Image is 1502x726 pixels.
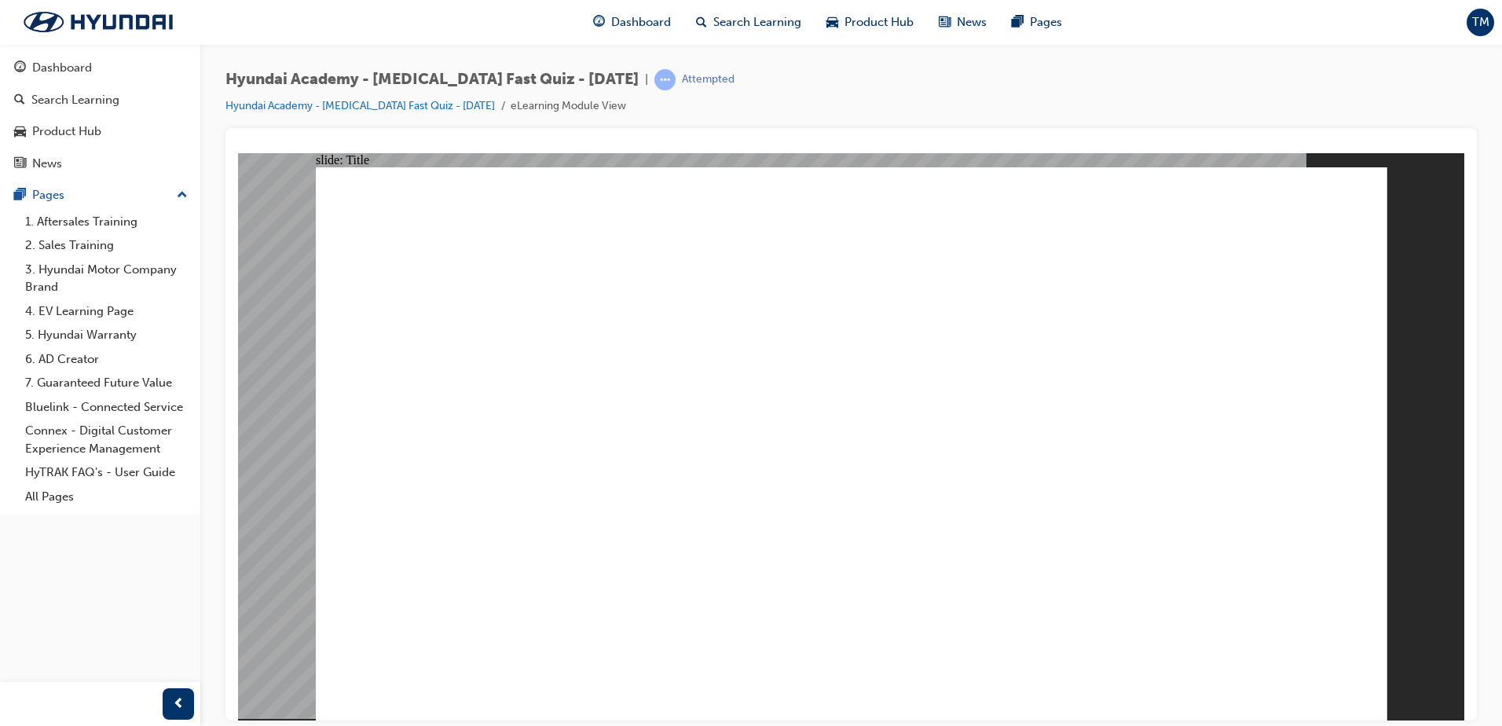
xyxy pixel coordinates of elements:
[682,72,735,87] div: Attempted
[6,181,194,210] button: Pages
[6,149,194,178] a: News
[1467,9,1494,36] button: TM
[6,117,194,146] a: Product Hub
[31,91,119,109] div: Search Learning
[645,71,648,89] span: |
[926,6,999,38] a: news-iconNews
[225,99,495,112] a: Hyundai Academy - [MEDICAL_DATA] Fast Quiz - [DATE]
[173,695,185,714] span: prev-icon
[713,13,801,31] span: Search Learning
[19,419,194,460] a: Connex - Digital Customer Experience Management
[826,13,838,32] span: car-icon
[593,13,605,32] span: guage-icon
[225,71,639,89] span: Hyundai Academy - [MEDICAL_DATA] Fast Quiz - [DATE]
[32,186,64,204] div: Pages
[19,299,194,324] a: 4. EV Learning Page
[19,210,194,234] a: 1. Aftersales Training
[32,123,101,141] div: Product Hub
[32,59,92,77] div: Dashboard
[511,97,626,115] li: eLearning Module View
[19,347,194,372] a: 6. AD Creator
[19,395,194,420] a: Bluelink - Connected Service
[814,6,926,38] a: car-iconProduct Hub
[611,13,671,31] span: Dashboard
[696,13,707,32] span: search-icon
[14,93,25,108] span: search-icon
[1472,13,1489,31] span: TM
[19,233,194,258] a: 2. Sales Training
[581,6,683,38] a: guage-iconDashboard
[8,5,189,38] img: Trak
[939,13,951,32] span: news-icon
[957,13,987,31] span: News
[6,50,194,181] button: DashboardSearch LearningProduct HubNews
[1012,13,1024,32] span: pages-icon
[683,6,814,38] a: search-iconSearch Learning
[844,13,914,31] span: Product Hub
[14,157,26,171] span: news-icon
[14,61,26,75] span: guage-icon
[6,86,194,115] a: Search Learning
[999,6,1075,38] a: pages-iconPages
[19,323,194,347] a: 5. Hyundai Warranty
[177,185,188,206] span: up-icon
[19,460,194,485] a: HyTRAK FAQ's - User Guide
[6,53,194,82] a: Dashboard
[1030,13,1062,31] span: Pages
[19,258,194,299] a: 3. Hyundai Motor Company Brand
[14,125,26,139] span: car-icon
[19,485,194,509] a: All Pages
[654,69,676,90] span: learningRecordVerb_ATTEMPT-icon
[19,371,194,395] a: 7. Guaranteed Future Value
[32,155,62,173] div: News
[14,189,26,203] span: pages-icon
